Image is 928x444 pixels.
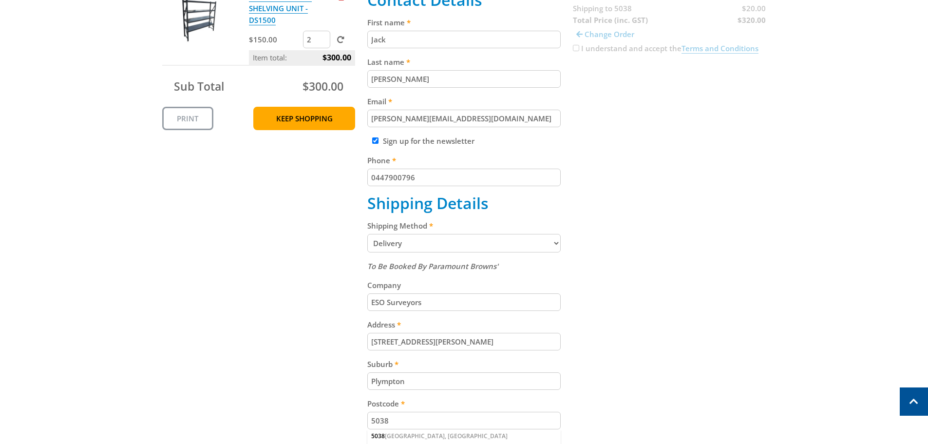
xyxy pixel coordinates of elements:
[249,34,301,45] p: $150.00
[367,372,561,390] input: Please enter your suburb.
[322,50,351,65] span: $300.00
[367,154,561,166] label: Phone
[367,220,561,232] label: Shipping Method
[367,96,561,107] label: Email
[367,412,561,429] input: Please enter your postcode.
[367,194,561,212] h2: Shipping Details
[367,234,561,252] select: Please select a shipping method.
[367,70,561,88] input: Please enter your last name.
[371,432,385,440] span: 5038
[367,17,561,28] label: First name
[367,56,561,68] label: Last name
[367,279,561,291] label: Company
[367,398,561,409] label: Postcode
[162,107,213,130] a: Print
[367,429,561,443] div: [GEOGRAPHIC_DATA], [GEOGRAPHIC_DATA]
[253,107,355,130] a: Keep Shopping
[367,31,561,48] input: Please enter your first name.
[367,261,498,271] em: To Be Booked By Paramount Browns'
[174,78,224,94] span: Sub Total
[303,78,343,94] span: $300.00
[367,110,561,127] input: Please enter your email address.
[249,50,355,65] p: Item total:
[367,333,561,350] input: Please enter your address.
[367,319,561,330] label: Address
[367,169,561,186] input: Please enter your telephone number.
[367,358,561,370] label: Suburb
[383,136,474,146] label: Sign up for the newsletter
